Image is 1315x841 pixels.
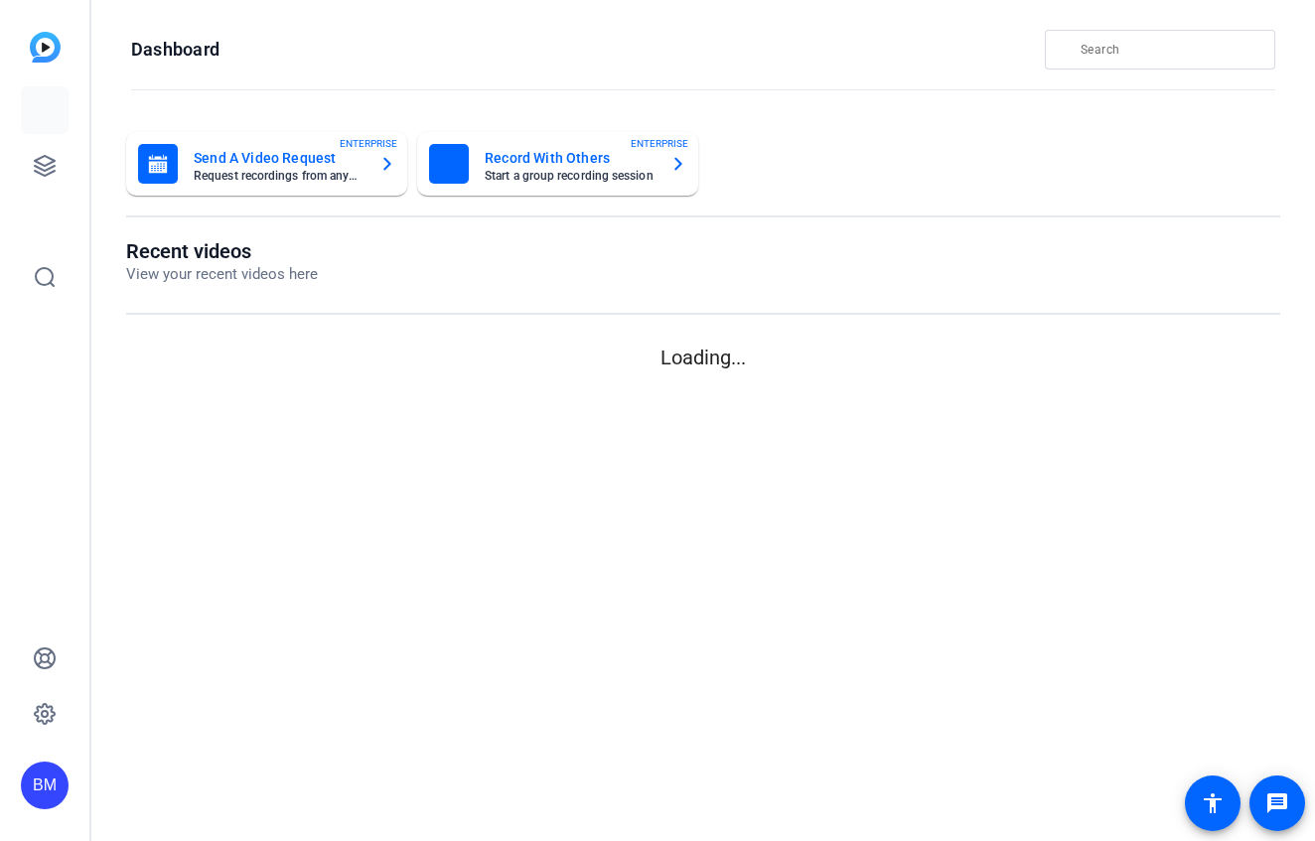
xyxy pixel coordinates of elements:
button: Send A Video RequestRequest recordings from anyone, anywhereENTERPRISE [126,132,407,196]
img: blue-gradient.svg [30,32,61,63]
h1: Recent videos [126,239,318,263]
mat-card-subtitle: Start a group recording session [485,170,655,182]
span: ENTERPRISE [631,136,688,151]
button: Record With OthersStart a group recording sessionENTERPRISE [417,132,698,196]
mat-icon: message [1265,791,1289,815]
mat-card-subtitle: Request recordings from anyone, anywhere [194,170,364,182]
p: View your recent videos here [126,263,318,286]
h1: Dashboard [131,38,219,62]
input: Search [1081,38,1259,62]
mat-icon: accessibility [1201,791,1225,815]
mat-card-title: Record With Others [485,146,655,170]
mat-card-title: Send A Video Request [194,146,364,170]
div: BM [21,762,69,809]
span: ENTERPRISE [340,136,397,151]
p: Loading... [126,343,1280,372]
